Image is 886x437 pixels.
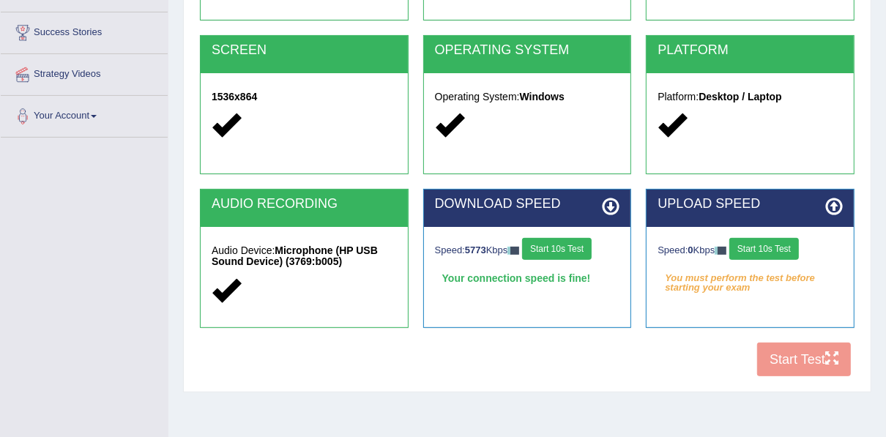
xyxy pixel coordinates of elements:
h2: AUDIO RECORDING [212,197,397,212]
h5: Audio Device: [212,245,397,268]
div: Speed: Kbps [658,238,843,264]
strong: Microphone (HP USB Sound Device) (3769:b005) [212,244,378,267]
button: Start 10s Test [522,238,592,260]
h5: Platform: [658,91,843,102]
h2: DOWNLOAD SPEED [435,197,620,212]
strong: Windows [520,91,565,102]
h2: SCREEN [212,43,397,58]
h2: OPERATING SYSTEM [435,43,620,58]
a: Strategy Videos [1,54,168,91]
strong: 1536x864 [212,91,257,102]
img: ajax-loader-fb-connection.gif [507,247,519,255]
h5: Operating System: [435,91,620,102]
img: ajax-loader-fb-connection.gif [715,247,726,255]
strong: 5773 [465,244,486,255]
h2: UPLOAD SPEED [658,197,843,212]
strong: 0 [688,244,693,255]
strong: Desktop / Laptop [699,91,782,102]
em: You must perform the test before starting your exam [658,267,843,289]
button: Start 10s Test [729,238,799,260]
a: Success Stories [1,12,168,49]
div: Your connection speed is fine! [435,267,620,289]
a: Your Account [1,96,168,132]
h2: PLATFORM [658,43,843,58]
div: Speed: Kbps [435,238,620,264]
